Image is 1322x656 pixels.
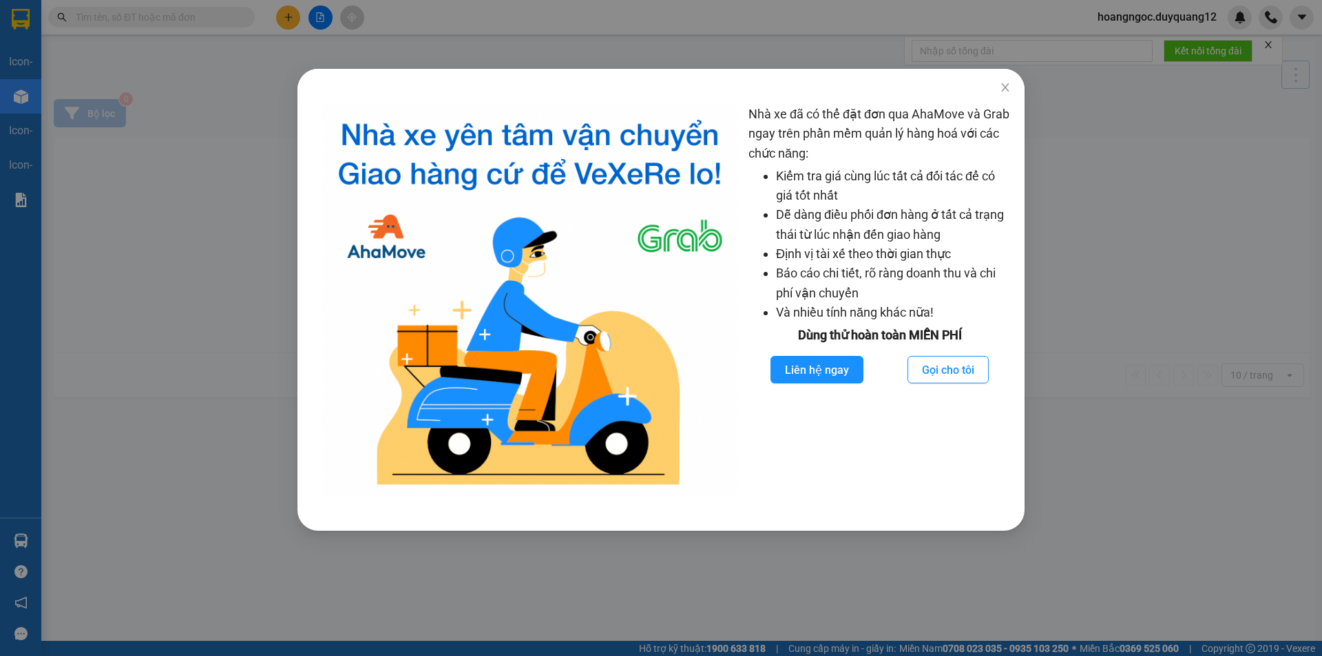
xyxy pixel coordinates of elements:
div: Nhà xe đã có thể đặt đơn qua AhaMove và Grab ngay trên phần mềm quản lý hàng hoá với các chức năng: [748,105,1011,496]
button: Gọi cho tôi [907,356,989,383]
img: logo [322,105,737,496]
button: Liên hệ ngay [770,356,863,383]
button: Close [986,69,1025,107]
li: Dễ dàng điều phối đơn hàng ở tất cả trạng thái từ lúc nhận đến giao hàng [776,205,1011,244]
li: Kiểm tra giá cùng lúc tất cả đối tác để có giá tốt nhất [776,167,1011,206]
li: Định vị tài xế theo thời gian thực [776,244,1011,264]
span: Liên hệ ngay [785,361,849,379]
div: Dùng thử hoàn toàn MIỄN PHÍ [748,326,1011,345]
span: Gọi cho tôi [922,361,974,379]
li: Báo cáo chi tiết, rõ ràng doanh thu và chi phí vận chuyển [776,264,1011,303]
li: Và nhiều tính năng khác nữa! [776,303,1011,322]
span: close [1000,82,1011,93]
